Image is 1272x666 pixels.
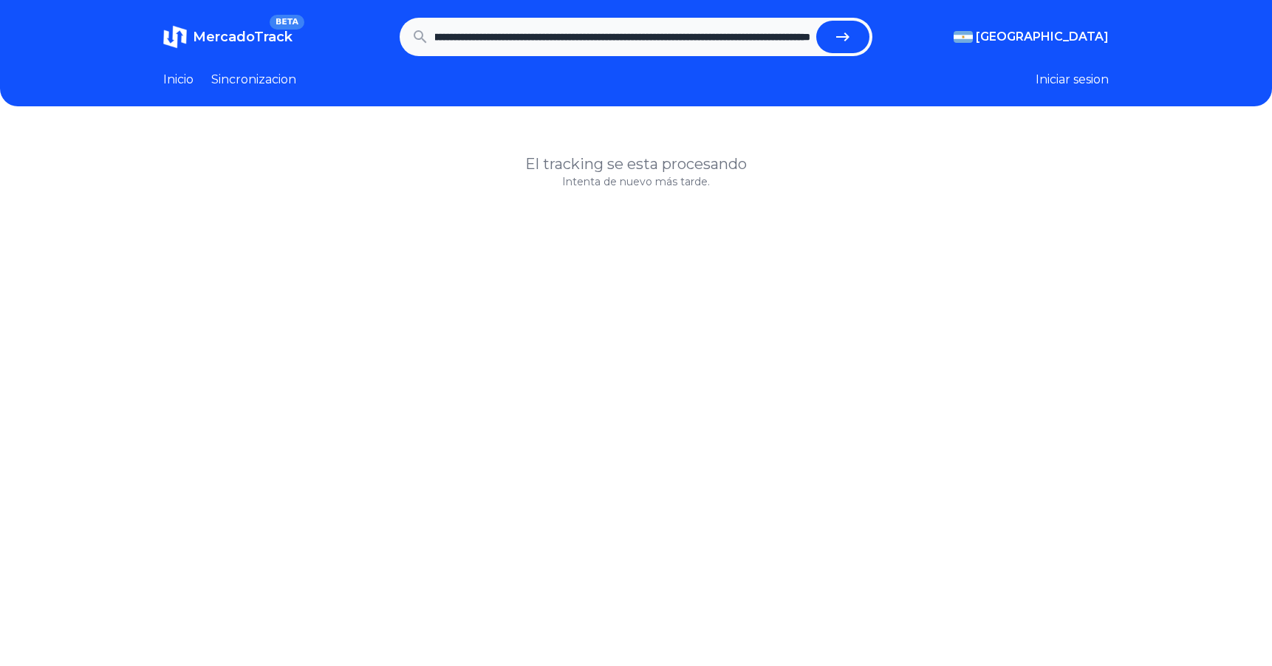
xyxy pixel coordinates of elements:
[193,29,293,45] span: MercadoTrack
[954,31,973,43] img: Argentina
[211,71,296,89] a: Sincronizacion
[954,28,1109,46] button: [GEOGRAPHIC_DATA]
[163,154,1109,174] h1: El tracking se esta procesando
[163,25,187,49] img: MercadoTrack
[1036,71,1109,89] button: Iniciar sesion
[163,71,194,89] a: Inicio
[270,15,304,30] span: BETA
[976,28,1109,46] span: [GEOGRAPHIC_DATA]
[163,25,293,49] a: MercadoTrackBETA
[163,174,1109,189] p: Intenta de nuevo más tarde.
